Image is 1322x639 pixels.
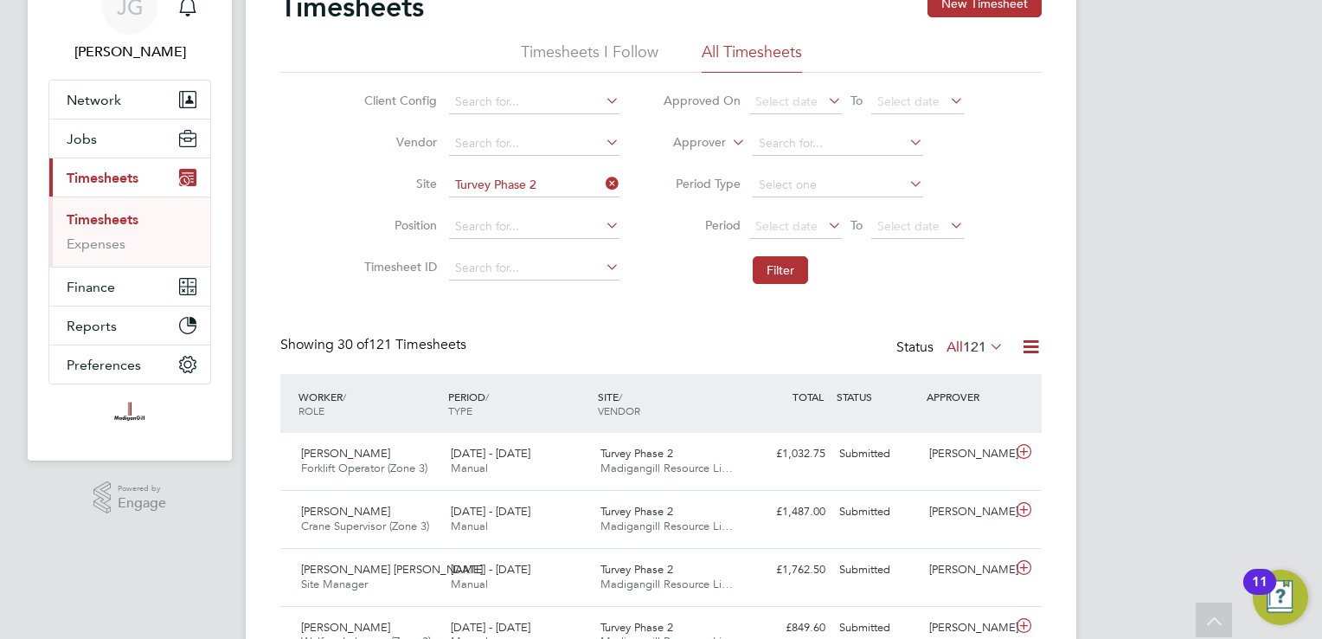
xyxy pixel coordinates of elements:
[451,504,530,519] span: [DATE] - [DATE]
[648,134,726,152] label: Approver
[753,132,923,156] input: Search for...
[742,498,832,526] div: £1,487.00
[485,390,489,403] span: /
[301,504,390,519] span: [PERSON_NAME]
[449,90,619,114] input: Search for...
[600,562,673,577] span: Turvey Phase 2
[49,345,210,384] button: Preferences
[742,440,832,468] div: £1,032.75
[663,93,741,108] label: Approved On
[663,176,741,191] label: Period Type
[1252,582,1267,604] div: 11
[359,259,437,274] label: Timesheet ID
[449,215,619,239] input: Search for...
[337,336,466,353] span: 121 Timesheets
[67,92,121,108] span: Network
[67,170,138,186] span: Timesheets
[298,403,324,417] span: ROLE
[451,562,530,577] span: [DATE] - [DATE]
[301,577,368,591] span: Site Manager
[449,173,619,197] input: Search for...
[753,256,808,284] button: Filter
[600,519,733,533] span: Madigangill Resource Li…
[663,217,741,233] label: Period
[49,158,210,197] button: Timesheets
[67,211,138,228] a: Timesheets
[793,390,824,403] span: TOTAL
[451,577,488,591] span: Manual
[451,620,530,635] span: [DATE] - [DATE]
[832,498,922,526] div: Submitted
[49,81,210,119] button: Network
[359,134,437,150] label: Vendor
[947,339,1004,356] label: All
[337,336,369,353] span: 30 of
[922,498,1012,526] div: [PERSON_NAME]
[922,556,1012,584] div: [PERSON_NAME]
[444,381,594,426] div: PERIOD
[600,446,673,461] span: Turvey Phase 2
[594,381,743,426] div: SITE
[49,307,210,345] button: Reports
[832,440,922,468] div: Submitted
[449,256,619,281] input: Search for...
[845,89,868,112] span: To
[49,119,210,158] button: Jobs
[343,390,346,403] span: /
[110,402,149,429] img: madigangill-logo-retina.png
[67,279,115,295] span: Finance
[1253,570,1308,625] button: Open Resource Center, 11 new notifications
[49,268,210,306] button: Finance
[448,403,472,417] span: TYPE
[451,461,488,475] span: Manual
[877,94,940,109] span: Select date
[598,403,640,417] span: VENDOR
[619,390,622,403] span: /
[301,620,390,635] span: [PERSON_NAME]
[877,218,940,234] span: Select date
[280,336,470,354] div: Showing
[301,562,483,577] span: [PERSON_NAME] [PERSON_NAME]
[67,131,97,147] span: Jobs
[67,318,117,334] span: Reports
[93,481,167,514] a: Powered byEngage
[359,217,437,233] label: Position
[755,218,818,234] span: Select date
[449,132,619,156] input: Search for...
[359,176,437,191] label: Site
[451,446,530,461] span: [DATE] - [DATE]
[922,381,1012,412] div: APPROVER
[832,381,922,412] div: STATUS
[702,42,802,73] li: All Timesheets
[600,577,733,591] span: Madigangill Resource Li…
[48,42,211,62] span: Jordan Gutteride
[755,94,818,109] span: Select date
[600,620,673,635] span: Turvey Phase 2
[845,214,868,236] span: To
[521,42,658,73] li: Timesheets I Follow
[742,556,832,584] div: £1,762.50
[451,519,488,533] span: Manual
[301,461,427,475] span: Forklift Operator (Zone 3)
[600,504,673,519] span: Turvey Phase 2
[896,336,1007,360] div: Status
[753,173,923,197] input: Select one
[301,446,390,461] span: [PERSON_NAME]
[48,402,211,429] a: Go to home page
[922,440,1012,468] div: [PERSON_NAME]
[118,496,166,511] span: Engage
[359,93,437,108] label: Client Config
[67,236,125,252] a: Expenses
[49,197,210,267] div: Timesheets
[301,519,429,533] span: Crane Supervisor (Zone 3)
[832,556,922,584] div: Submitted
[600,461,733,475] span: Madigangill Resource Li…
[294,381,444,426] div: WORKER
[963,339,986,356] span: 121
[118,481,166,496] span: Powered by
[67,357,141,373] span: Preferences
